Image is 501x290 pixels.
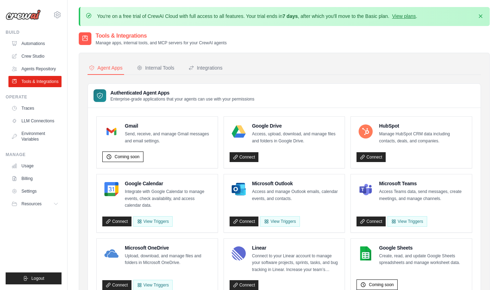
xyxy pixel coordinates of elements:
[8,186,62,197] a: Settings
[252,131,339,144] p: Access, upload, download, and manage files and folders in Google Drive.
[230,217,259,226] a: Connect
[232,246,246,260] img: Linear Logo
[102,280,131,290] a: Connect
[21,201,41,207] span: Resources
[115,154,140,160] span: Coming soon
[379,253,466,266] p: Create, read, and update Google Sheets spreadsheets and manage worksheet data.
[137,64,174,71] div: Internal Tools
[357,217,386,226] a: Connect
[8,63,62,75] a: Agents Repository
[252,244,339,251] h4: Linear
[125,188,212,209] p: Integrate with Google Calendar to manage events, check availability, and access calendar data.
[359,124,373,138] img: HubSpot Logo
[252,188,339,202] p: Access and manage Outlook emails, calendar events, and contacts.
[104,182,118,196] img: Google Calendar Logo
[260,216,300,227] : View Triggers
[31,276,44,281] span: Logout
[230,152,259,162] a: Connect
[379,122,466,129] h4: HubSpot
[104,246,118,260] img: Microsoft OneDrive Logo
[97,13,417,20] p: You're on a free trial of CrewAI Cloud with full access to all features. Your trial ends in , aft...
[125,180,212,187] h4: Google Calendar
[6,30,62,35] div: Build
[8,103,62,114] a: Traces
[135,62,176,75] button: Internal Tools
[96,40,227,46] p: Manage apps, internal tools, and MCP servers for your CrewAI agents
[232,182,246,196] img: Microsoft Outlook Logo
[230,280,259,290] a: Connect
[88,62,124,75] button: Agent Apps
[133,216,173,227] button: View Triggers
[387,216,427,227] : View Triggers
[102,217,131,226] a: Connect
[188,64,223,71] div: Integrations
[6,152,62,157] div: Manage
[8,38,62,49] a: Automations
[252,253,339,273] p: Connect to your Linear account to manage your software projects, sprints, tasks, and bug tracking...
[359,182,373,196] img: Microsoft Teams Logo
[252,180,339,187] h4: Microsoft Outlook
[6,272,62,284] button: Logout
[8,198,62,210] button: Resources
[379,131,466,144] p: Manage HubSpot CRM data including contacts, deals, and companies.
[110,89,255,96] h3: Authenticated Agent Apps
[8,76,62,87] a: Tools & Integrations
[369,282,394,288] span: Coming soon
[125,244,212,251] h4: Microsoft OneDrive
[8,160,62,172] a: Usage
[6,9,41,20] img: Logo
[8,128,62,145] a: Environment Variables
[6,94,62,100] div: Operate
[357,152,386,162] a: Connect
[392,13,416,19] a: View plans
[232,124,246,138] img: Google Drive Logo
[379,244,466,251] h4: Google Sheets
[379,188,466,202] p: Access Teams data, send messages, create meetings, and manage channels.
[125,253,212,266] p: Upload, download, and manage files and folders in Microsoft OneDrive.
[379,180,466,187] h4: Microsoft Teams
[125,131,212,144] p: Send, receive, and manage Gmail messages and email settings.
[359,246,373,260] img: Google Sheets Logo
[187,62,224,75] button: Integrations
[96,32,227,40] h2: Tools & Integrations
[252,122,339,129] h4: Google Drive
[110,96,255,102] p: Enterprise-grade applications that your agents can use with your permissions
[282,13,298,19] strong: 7 days
[8,173,62,184] a: Billing
[104,124,118,138] img: Gmail Logo
[8,115,62,127] a: LLM Connections
[89,64,123,71] div: Agent Apps
[8,51,62,62] a: Crew Studio
[125,122,212,129] h4: Gmail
